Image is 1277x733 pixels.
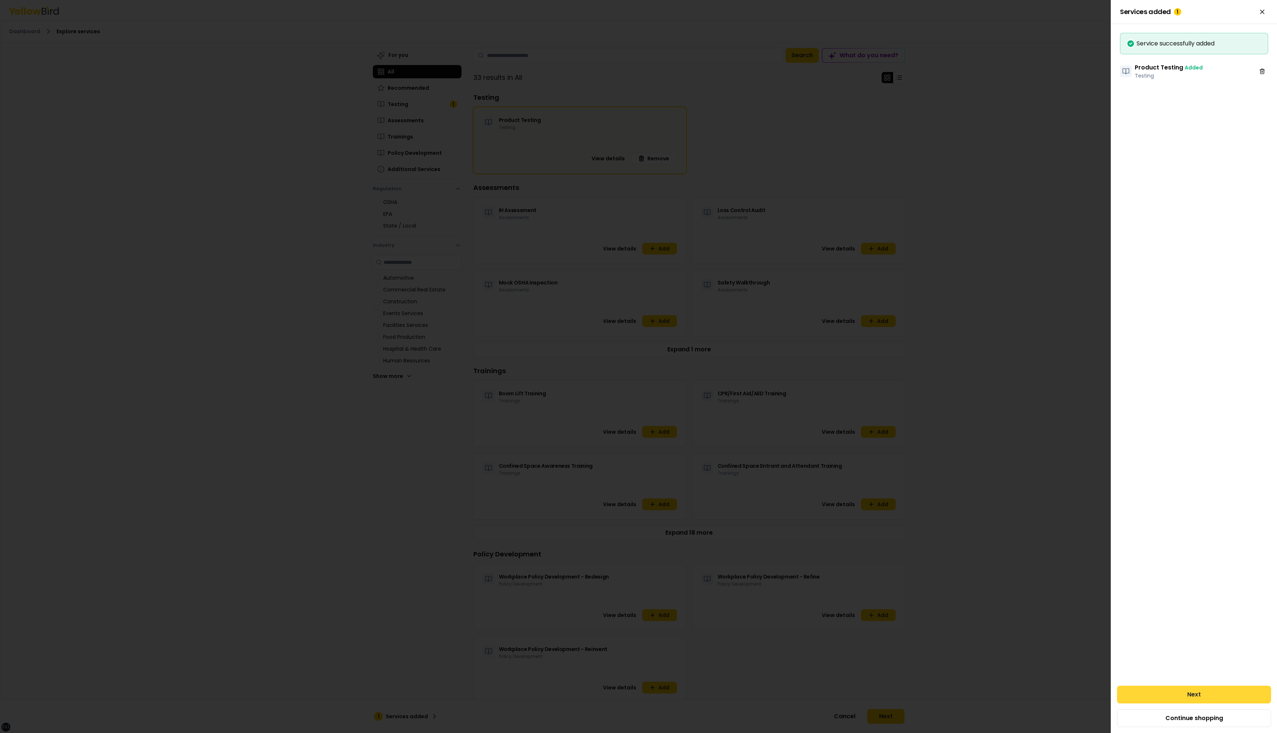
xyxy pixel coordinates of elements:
p: Testing [1135,72,1203,79]
button: Continue shopping [1117,709,1271,727]
div: 1 [1174,8,1181,16]
button: Close [1256,6,1268,18]
span: Added [1185,64,1203,71]
span: Services added [1120,8,1181,16]
button: Next [1117,686,1271,703]
div: Service successfully added [1126,39,1262,48]
h3: Product Testing [1135,63,1203,72]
